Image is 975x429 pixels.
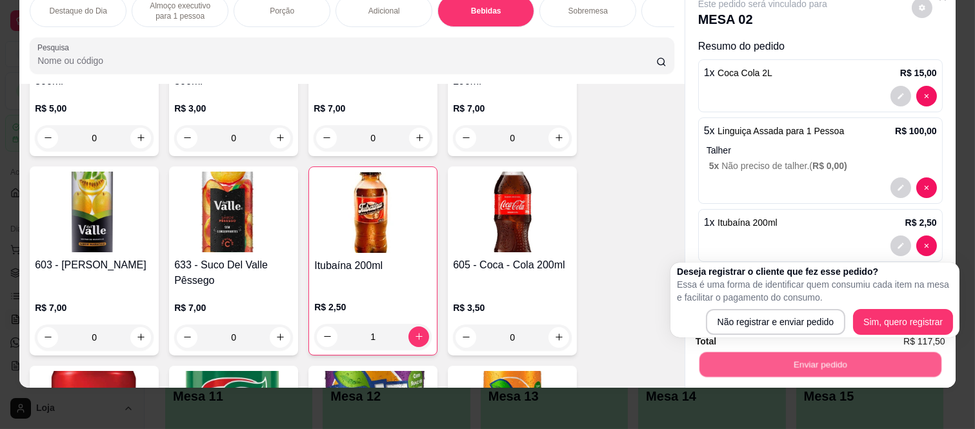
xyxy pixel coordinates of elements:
[568,6,608,16] p: Sobremesa
[456,327,476,348] button: decrease-product-quantity
[37,54,656,67] input: Pesquisa
[905,216,937,229] p: R$ 2,50
[916,177,937,198] button: decrease-product-quantity
[368,6,400,16] p: Adicional
[130,128,151,148] button: increase-product-quantity
[314,102,432,115] p: R$ 7,00
[812,161,847,171] span: R$ 0,00 )
[677,278,953,304] p: Essa é uma forma de identificar quem consumiu cada item na mesa e facilitar o pagamento do consumo.
[696,336,716,346] strong: Total
[409,128,430,148] button: increase-product-quantity
[314,258,432,274] h4: Itubaína 200ml
[143,1,217,21] p: Almoço executivo para 1 pessoa
[709,161,721,171] span: 5 x
[677,265,953,278] h2: Deseja registrar o cliente que fez esse pedido?
[706,309,846,335] button: Não registrar e enviar pedido
[130,327,151,348] button: increase-product-quantity
[548,128,569,148] button: increase-product-quantity
[890,177,911,198] button: decrease-product-quantity
[35,301,154,314] p: R$ 7,00
[317,326,337,347] button: decrease-product-quantity
[270,128,290,148] button: increase-product-quantity
[456,128,476,148] button: decrease-product-quantity
[35,257,154,273] h4: 603 - [PERSON_NAME]
[35,172,154,252] img: product-image
[709,159,937,172] p: Não preciso de talher. (
[37,327,58,348] button: decrease-product-quantity
[314,301,432,314] p: R$ 2,50
[177,327,197,348] button: decrease-product-quantity
[174,172,293,252] img: product-image
[270,6,294,16] p: Porção
[890,86,911,106] button: decrease-product-quantity
[895,125,937,137] p: R$ 100,00
[453,301,572,314] p: R$ 3,50
[314,172,432,253] img: product-image
[174,301,293,314] p: R$ 7,00
[699,352,941,377] button: Enviar pedido
[548,327,569,348] button: increase-product-quantity
[37,42,74,53] label: Pesquisa
[718,217,778,228] span: Itubaína 200ml
[704,123,845,139] p: 5 x
[316,128,337,148] button: decrease-product-quantity
[453,102,572,115] p: R$ 7,00
[916,235,937,256] button: decrease-product-quantity
[270,327,290,348] button: increase-product-quantity
[453,172,572,252] img: product-image
[50,6,107,16] p: Destaque do Dia
[890,235,911,256] button: decrease-product-quantity
[453,257,572,273] h4: 605 - Coca - Cola 200ml
[698,10,827,28] p: MESA 02
[718,68,772,78] span: Coca Cola 2L
[707,144,937,157] p: Talher
[698,39,943,54] p: Resumo do pedido
[900,66,937,79] p: R$ 15,00
[177,128,197,148] button: decrease-product-quantity
[37,128,58,148] button: decrease-product-quantity
[471,6,501,16] p: Bebidas
[174,102,293,115] p: R$ 3,00
[174,257,293,288] h4: 633 - Suco Del Valle Pêssego
[718,126,844,136] span: Linguiça Assada para 1 Pessoa
[704,215,778,230] p: 1 x
[903,334,945,348] span: R$ 117,50
[704,65,772,81] p: 1 x
[853,309,953,335] button: Sim, quero registrar
[916,86,937,106] button: decrease-product-quantity
[35,102,154,115] p: R$ 5,00
[408,326,429,347] button: increase-product-quantity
